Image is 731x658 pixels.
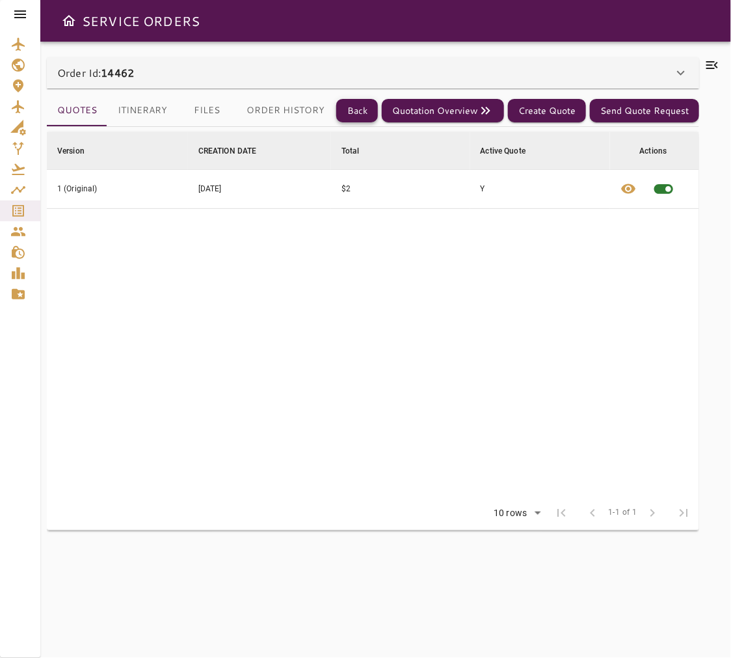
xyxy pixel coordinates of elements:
button: Quotes [47,95,107,126]
div: CREATION DATE [198,143,257,159]
button: Order History [236,95,335,126]
button: Send Quote Request [590,99,699,123]
button: View quote details [613,170,645,208]
span: Next Page [637,497,668,528]
button: Itinerary [107,95,178,126]
button: Create Quote [508,99,586,123]
span: Previous Page [577,497,608,528]
td: 1 (Original) [47,169,188,208]
span: CREATION DATE [198,143,274,159]
h6: SERVICE ORDERS [82,10,200,31]
div: Order Id:14462 [47,57,699,89]
span: First Page [546,497,577,528]
td: Y [470,169,610,208]
span: 1-1 of 1 [608,506,637,519]
button: Quotation Overview [382,99,504,123]
div: Active Quote [481,143,526,159]
button: Files [178,95,236,126]
b: 14462 [101,65,134,80]
td: [DATE] [188,169,331,208]
div: basic tabs example [47,95,335,126]
span: This quote is already active [645,170,683,208]
span: Active Quote [481,143,543,159]
td: $2 [331,169,470,208]
button: Back [336,99,378,123]
div: Total [341,143,360,159]
span: Version [57,143,101,159]
div: Version [57,143,85,159]
span: Total [341,143,377,159]
div: 10 rows [490,508,530,519]
button: Open drawer [56,8,82,34]
span: Last Page [668,497,699,528]
p: Order Id: [57,65,134,81]
span: visibility [621,181,637,197]
div: 10 rows [485,504,546,523]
